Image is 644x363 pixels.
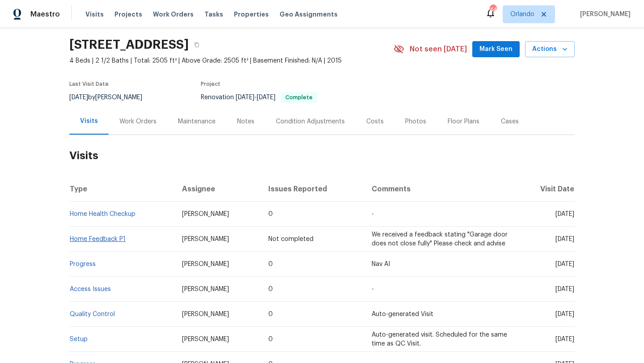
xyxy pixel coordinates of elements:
span: [DATE] [236,94,254,101]
th: Issues Reported [261,177,364,202]
span: [DATE] [555,261,574,267]
span: Complete [282,95,316,100]
span: Auto-generated Visit [372,311,433,317]
span: Maestro [30,10,60,19]
span: Properties [234,10,269,19]
span: [PERSON_NAME] [182,236,229,242]
span: [PERSON_NAME] [182,311,229,317]
span: [PERSON_NAME] [182,336,229,342]
div: Photos [405,117,426,126]
th: Type [69,177,175,202]
span: 0 [268,311,273,317]
th: Assignee [175,177,262,202]
span: Actions [532,44,568,55]
a: Setup [70,336,88,342]
span: 0 [268,211,273,217]
span: 0 [268,336,273,342]
a: Access Issues [70,286,111,292]
a: Quality Control [70,311,115,317]
div: Floor Plans [448,117,479,126]
button: Actions [525,41,575,58]
span: Auto-generated visit. Scheduled for the same time as QC Visit. [372,332,507,347]
span: [DATE] [257,94,275,101]
button: Mark Seen [472,41,520,58]
span: [PERSON_NAME] [576,10,631,19]
span: [DATE] [555,211,574,217]
span: [DATE] [555,286,574,292]
div: Maintenance [178,117,216,126]
span: Geo Assignments [280,10,338,19]
th: Visit Date [516,177,575,202]
span: 4 Beds | 2 1/2 Baths | Total: 2505 ft² | Above Grade: 2505 ft² | Basement Finished: N/A | 2015 [69,56,394,65]
span: Mark Seen [479,44,513,55]
span: [PERSON_NAME] [182,286,229,292]
h2: Visits [69,135,575,177]
span: [DATE] [555,336,574,342]
span: Project [201,81,220,87]
h2: [STREET_ADDRESS] [69,40,189,49]
div: Costs [366,117,384,126]
a: Progress [70,261,96,267]
a: Home Feedback P1 [70,236,126,242]
span: [PERSON_NAME] [182,261,229,267]
div: Visits [80,117,98,126]
span: - [236,94,275,101]
span: 0 [268,286,273,292]
span: Visits [85,10,104,19]
div: Notes [237,117,254,126]
span: Orlando [510,10,534,19]
span: - [372,211,374,217]
div: by [PERSON_NAME] [69,92,153,103]
div: 44 [490,5,496,14]
div: Condition Adjustments [276,117,345,126]
span: [DATE] [69,94,88,101]
span: [DATE] [555,311,574,317]
th: Comments [364,177,516,202]
span: Not completed [268,236,314,242]
span: Renovation [201,94,317,101]
span: Work Orders [153,10,194,19]
span: 0 [268,261,273,267]
button: Copy Address [189,37,205,53]
span: Nav AI [372,261,390,267]
div: Work Orders [119,117,157,126]
span: Last Visit Date [69,81,109,87]
span: [PERSON_NAME] [182,211,229,217]
span: Tasks [204,11,223,17]
a: Home Health Checkup [70,211,136,217]
span: Projects [114,10,142,19]
span: [DATE] [555,236,574,242]
span: - [372,286,374,292]
div: Cases [501,117,519,126]
span: We received a feedback stating "Garage door does not close fully" Please check and advise [372,232,508,247]
span: Not seen [DATE] [410,45,467,54]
